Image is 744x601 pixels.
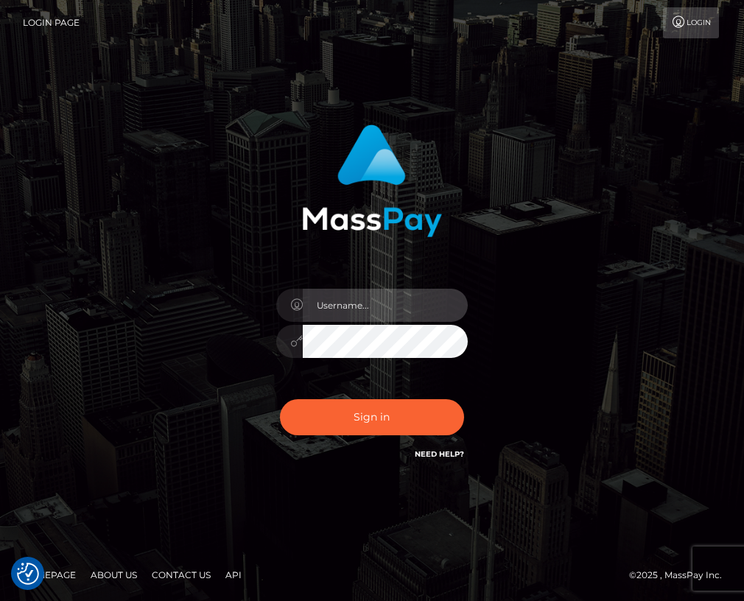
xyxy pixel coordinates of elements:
a: Login [663,7,719,38]
input: Username... [303,289,468,322]
button: Consent Preferences [17,563,39,585]
a: Login Page [23,7,80,38]
img: MassPay Login [302,124,442,237]
a: Need Help? [415,449,464,459]
div: © 2025 , MassPay Inc. [629,567,733,583]
a: Contact Us [146,563,217,586]
a: About Us [85,563,143,586]
img: Revisit consent button [17,563,39,585]
a: API [220,563,248,586]
a: Homepage [16,563,82,586]
button: Sign in [280,399,464,435]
